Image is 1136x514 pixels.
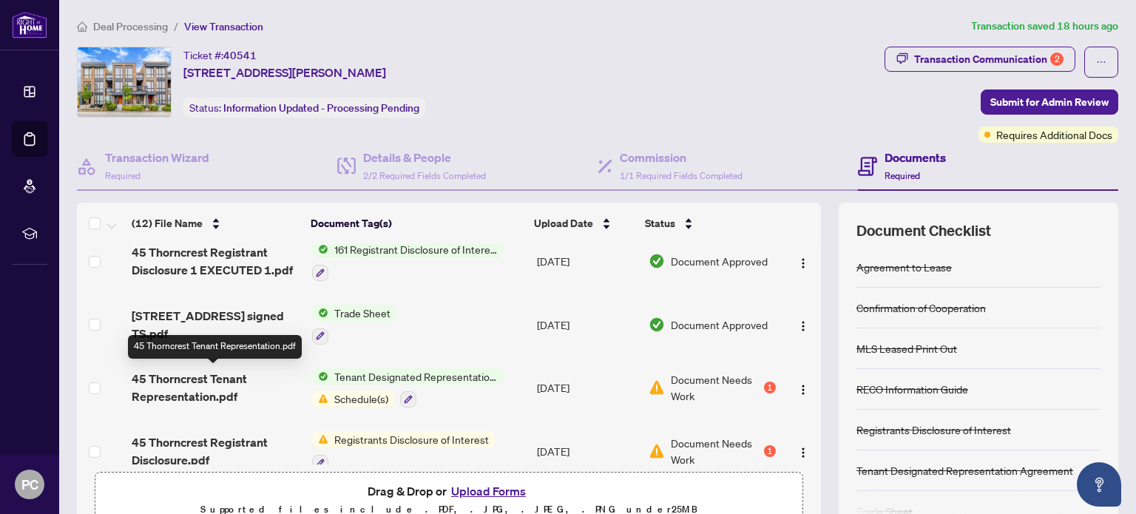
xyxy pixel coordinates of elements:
h4: Commission [620,149,743,166]
button: Open asap [1077,462,1121,507]
span: Document Approved [671,253,768,269]
div: 1 [764,382,776,393]
span: home [77,21,87,32]
span: Trade Sheet [328,305,396,321]
img: Status Icon [312,390,328,407]
div: Transaction Communication [914,47,1064,71]
div: 45 Thorncrest Tenant Representation.pdf [128,335,302,359]
button: Submit for Admin Review [981,89,1118,115]
img: Status Icon [312,368,328,385]
th: Upload Date [528,203,638,244]
span: Document Needs Work [671,371,761,404]
td: [DATE] [531,419,643,483]
span: View Transaction [184,20,263,33]
span: Required [105,170,141,181]
button: Logo [791,376,815,399]
div: RECO Information Guide [856,381,968,397]
span: Required [885,170,920,181]
h4: Details & People [363,149,486,166]
div: Confirmation of Cooperation [856,300,986,316]
span: ellipsis [1096,57,1106,67]
span: Tenant Designated Representation Agreement [328,368,504,385]
img: Document Status [649,443,665,459]
div: 1 [764,445,776,457]
th: (12) File Name [126,203,305,244]
img: Status Icon [312,241,328,257]
button: Logo [791,439,815,463]
img: Logo [797,447,809,459]
div: Ticket #: [183,47,257,64]
button: Transaction Communication2 [885,47,1075,72]
td: [DATE] [531,293,643,356]
span: (12) File Name [132,215,203,231]
img: Document Status [649,317,665,333]
span: 161 Registrant Disclosure of Interest - Disposition ofProperty [328,241,504,257]
span: 45 Thorncrest Registrant Disclosure 1 EXECUTED 1.pdf [132,243,300,279]
button: Status IconTrade Sheet [312,305,396,345]
span: PC [21,474,38,495]
span: 45 Thorncrest Registrant Disclosure.pdf [132,433,300,469]
img: logo [12,11,47,38]
h4: Transaction Wizard [105,149,209,166]
span: 2/2 Required Fields Completed [363,170,486,181]
span: 45 Thorncrest Tenant Representation.pdf [132,370,300,405]
div: Tenant Designated Representation Agreement [856,462,1073,479]
span: Status [645,215,675,231]
img: Logo [797,384,809,396]
span: Requires Additional Docs [996,126,1112,143]
span: 40541 [223,49,257,62]
span: Submit for Admin Review [990,90,1109,114]
div: MLS Leased Print Out [856,340,957,356]
span: Deal Processing [93,20,168,33]
span: Schedule(s) [328,390,394,407]
img: Status Icon [312,431,328,447]
button: Upload Forms [447,481,530,501]
button: Logo [791,249,815,273]
button: Logo [791,313,815,337]
button: Status IconRegistrants Disclosure of Interest [312,431,495,471]
th: Status [639,203,777,244]
span: Information Updated - Processing Pending [223,101,419,115]
article: Transaction saved 18 hours ago [971,18,1118,35]
div: Status: [183,98,425,118]
td: [DATE] [531,356,643,420]
li: / [174,18,178,35]
div: Agreement to Lease [856,259,952,275]
button: Status Icon161 Registrant Disclosure of Interest - Disposition ofProperty [312,241,504,281]
h4: Documents [885,149,946,166]
th: Document Tag(s) [305,203,529,244]
span: 1/1 Required Fields Completed [620,170,743,181]
span: [STREET_ADDRESS] signed TS.pdf [132,307,300,342]
img: Logo [797,320,809,332]
img: Status Icon [312,305,328,321]
span: Document Approved [671,317,768,333]
span: [STREET_ADDRESS][PERSON_NAME] [183,64,386,81]
img: Document Status [649,253,665,269]
span: Document Needs Work [671,435,761,467]
div: Registrants Disclosure of Interest [856,422,1011,438]
span: Upload Date [534,215,593,231]
td: [DATE] [531,229,643,293]
span: Drag & Drop or [368,481,530,501]
img: IMG-N12187081_1.jpg [78,47,171,117]
div: 2 [1050,53,1064,66]
img: Document Status [649,379,665,396]
span: Registrants Disclosure of Interest [328,431,495,447]
span: Document Checklist [856,220,991,241]
button: Status IconTenant Designated Representation AgreementStatus IconSchedule(s) [312,368,504,408]
img: Logo [797,257,809,269]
